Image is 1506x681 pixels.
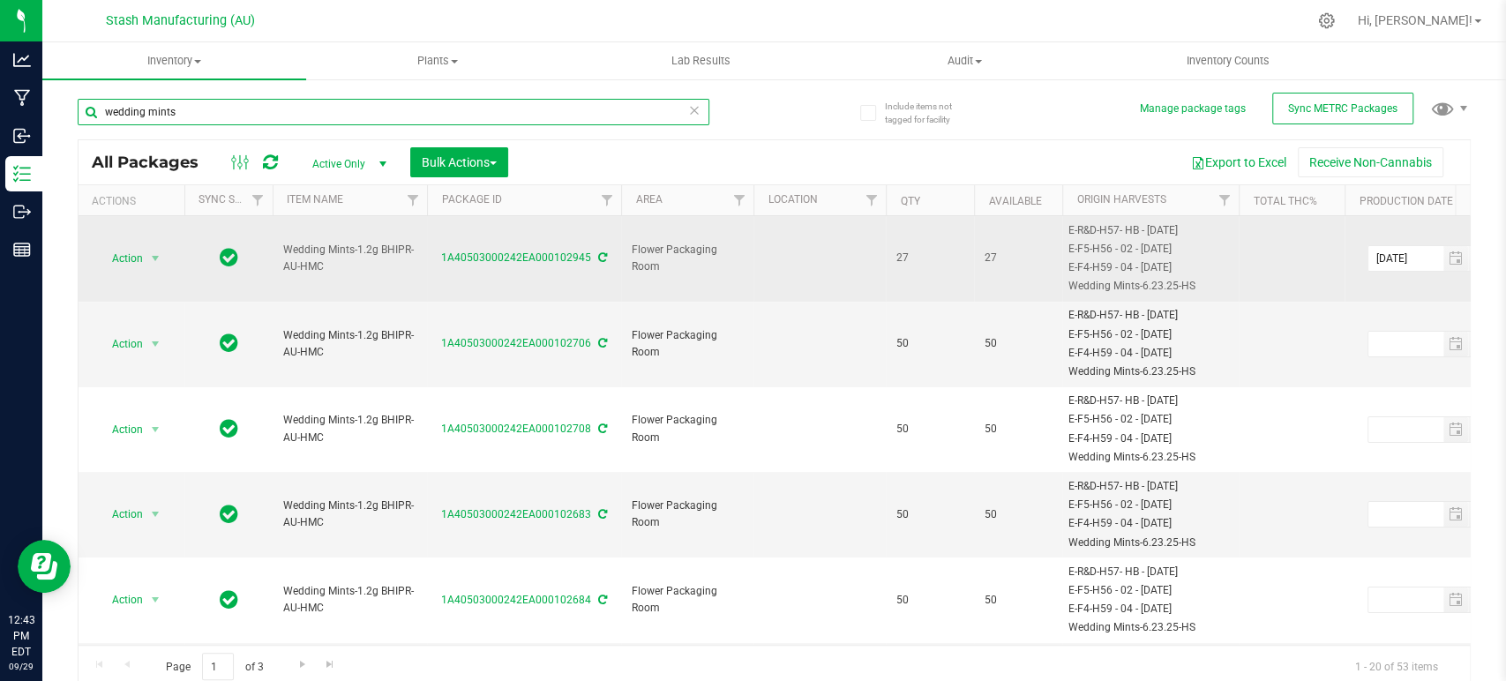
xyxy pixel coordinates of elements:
div: Value 2: E-F5-H56 - 02 - 10/25/24 [1068,326,1233,343]
span: select [145,417,167,442]
div: Value 1: E-R&D-H57- HB - 10/18/24 [1068,307,1233,324]
a: Filter [398,185,427,215]
div: Value 4: Wedding Mints-6.23.25-HS [1068,278,1233,295]
span: Inventory Counts [1163,53,1293,69]
span: Inventory [42,53,306,69]
span: 50 [985,506,1052,523]
span: Flower Packaging Room [632,242,743,275]
span: In Sync [220,245,238,270]
span: Wedding Mints-1.2g BHIPR-AU-HMC [283,583,416,617]
span: 50 [896,506,963,523]
div: Value 4: Wedding Mints-6.23.25-HS [1068,619,1233,636]
span: 50 [985,592,1052,609]
span: Wedding Mints-1.2g BHIPR-AU-HMC [283,327,416,361]
span: select [1468,332,1497,356]
span: Sync from Compliance System [596,251,607,264]
a: Inventory Counts [1096,42,1360,79]
span: Audit [834,53,1096,69]
span: select [145,332,167,356]
span: select [1468,587,1497,612]
span: Sync from Compliance System [596,594,607,606]
span: Page of 3 [151,653,278,680]
span: 50 [985,335,1052,352]
div: Value 4: Wedding Mints-6.23.25-HS [1068,535,1233,551]
a: Origin Harvests [1076,193,1165,206]
a: Filter [592,185,621,215]
button: Export to Excel [1180,147,1298,177]
span: 50 [896,592,963,609]
a: Total THC% [1253,195,1316,207]
span: select [1443,502,1469,527]
input: 1 [202,653,234,680]
span: Action [96,417,144,442]
span: In Sync [220,331,238,355]
span: Flower Packaging Room [632,583,743,617]
a: Filter [1210,185,1239,215]
a: Lab Results [569,42,833,79]
a: Filter [724,185,753,215]
div: Value 2: E-F5-H56 - 02 - 10/25/24 [1068,582,1233,599]
span: select [1468,246,1497,271]
span: Clear [688,99,701,122]
a: Production Date [1359,195,1452,207]
span: Sync from Compliance System [596,508,607,520]
span: Action [96,587,144,612]
span: 50 [985,421,1052,438]
div: Value 1: E-R&D-H57- HB - 10/18/24 [1068,478,1233,495]
a: Area [635,193,662,206]
span: Wedding Mints-1.2g BHIPR-AU-HMC [283,412,416,445]
div: Value 2: E-F5-H56 - 02 - 10/25/24 [1068,411,1233,428]
span: Action [96,246,144,271]
a: Inventory [42,42,306,79]
span: Sync METRC Packages [1288,102,1397,115]
span: select [1443,587,1469,612]
a: 1A40503000242EA000102708 [441,423,591,435]
span: Flower Packaging Room [632,498,743,531]
div: Value 3: E-F4-H59 - 04 - 10/30/24 [1068,345,1233,362]
inline-svg: Outbound [13,203,31,221]
span: select [1443,417,1469,442]
span: select [1468,417,1497,442]
span: Set Current date [1469,587,1499,613]
button: Sync METRC Packages [1272,93,1413,124]
span: 50 [896,421,963,438]
span: In Sync [220,587,238,612]
input: Search Package ID, Item Name, SKU, Lot or Part Number... [78,99,709,125]
span: select [1443,332,1469,356]
span: select [145,246,167,271]
span: select [145,502,167,527]
a: Package ID [441,193,501,206]
span: Lab Results [648,53,754,69]
a: Go to the next page [289,653,315,677]
div: Value 4: Wedding Mints-6.23.25-HS [1068,363,1233,380]
div: Value 1: E-R&D-H57- HB - 10/18/24 [1068,393,1233,409]
p: 12:43 PM EDT [8,612,34,660]
span: In Sync [220,502,238,527]
a: 1A40503000242EA000102683 [441,508,591,520]
span: Include items not tagged for facility [884,100,972,126]
span: Set Current date [1469,416,1499,442]
inline-svg: Manufacturing [13,89,31,107]
div: Value 2: E-F5-H56 - 02 - 10/25/24 [1068,241,1233,258]
button: Receive Non-Cannabis [1298,147,1443,177]
span: Sync from Compliance System [596,423,607,435]
a: Audit [833,42,1097,79]
div: Manage settings [1315,12,1337,29]
span: Wedding Mints-1.2g BHIPR-AU-HMC [283,498,416,531]
span: Bulk Actions [422,155,497,169]
span: Flower Packaging Room [632,327,743,361]
span: All Packages [92,153,216,172]
span: Action [96,502,144,527]
a: Qty [900,195,919,207]
span: Set Current date [1469,331,1499,356]
div: Value 3: E-F4-H59 - 04 - 10/30/24 [1068,515,1233,532]
span: Hi, [PERSON_NAME]! [1358,13,1472,27]
span: 50 [896,335,963,352]
inline-svg: Inventory [13,165,31,183]
span: select [1443,246,1469,271]
a: Item Name [287,193,343,206]
inline-svg: Inbound [13,127,31,145]
a: Filter [857,185,886,215]
div: Value 3: E-F4-H59 - 04 - 10/30/24 [1068,259,1233,276]
span: 27 [896,250,963,266]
